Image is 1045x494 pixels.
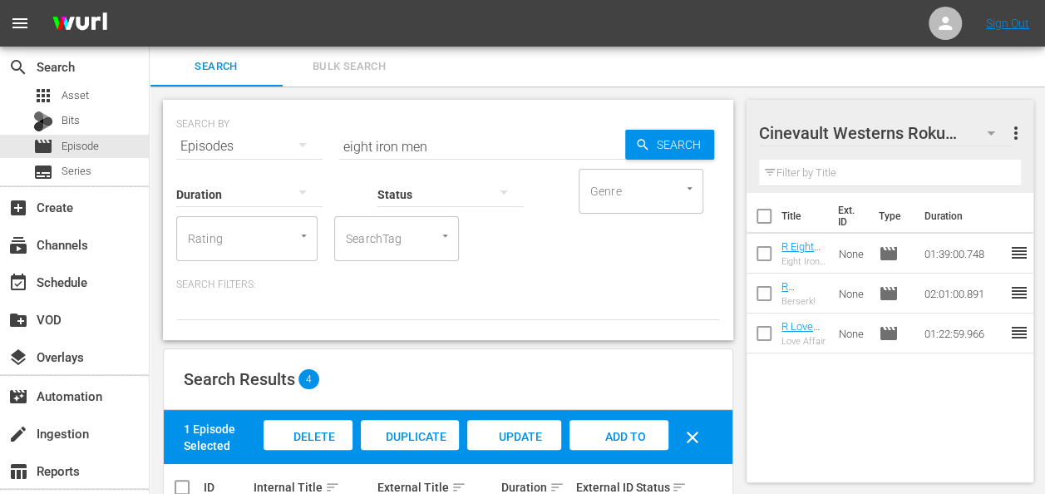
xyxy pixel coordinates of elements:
[917,314,1008,353] td: 01:22:59.966
[8,198,28,218] span: Create
[673,417,712,457] button: clear
[184,421,259,454] div: 1 Episode Selected
[878,284,898,304] span: Episode
[682,180,697,196] button: Open
[8,235,28,255] span: Channels
[1008,243,1028,263] span: reorder
[832,314,872,353] td: None
[1006,113,1026,153] button: more_vert
[62,87,89,104] span: Asset
[683,427,702,447] span: clear
[467,420,561,450] button: Update Metadata
[8,57,28,77] span: Search
[781,296,826,307] div: Berserk!
[293,57,406,77] span: Bulk Search
[478,430,550,475] span: Update Metadata
[8,310,28,330] span: VOD
[1006,123,1026,143] span: more_vert
[372,430,446,475] span: Duplicate Episode
[33,162,53,182] span: Series
[781,193,828,240] th: Title
[298,369,319,389] span: 4
[878,324,898,343] span: Episode
[10,13,30,33] span: menu
[33,136,53,156] span: Episode
[8,424,28,444] span: Ingestion
[781,320,820,358] a: R Love Affair - R1
[781,280,817,318] a: R Berserk r1 CVC
[1008,283,1028,303] span: reorder
[274,430,341,475] span: Delete Episodes
[437,228,453,244] button: Open
[1008,323,1028,343] span: reorder
[917,234,1008,274] td: 01:39:00.748
[8,387,28,407] span: Automation
[650,130,714,160] span: Search
[781,240,822,278] a: R Eight Iron Men r1
[986,17,1029,30] a: Sign Out
[184,369,295,389] span: Search Results
[204,481,249,494] div: ID
[176,123,323,170] div: Episodes
[264,420,352,450] button: Delete Episodes
[361,420,459,450] button: Duplicate Episode
[832,234,872,274] td: None
[759,110,1011,156] div: Cinevault Westerns Roku
[296,228,312,244] button: Open
[8,348,28,368] span: Overlays
[781,256,826,267] div: Eight Iron Men
[868,193,914,240] th: Type
[8,462,28,482] span: Reports
[40,4,120,43] img: ans4CAIJ8jUAAAAAAAAAAAAAAAAAAAAAAAAgQb4GAAAAAAAAAAAAAAAAAAAAAAAAJMjXAAAAAAAAAAAAAAAAAAAAAAAAgAT5G...
[8,273,28,293] span: Schedule
[33,111,53,131] div: Bits
[828,193,869,240] th: Ext. ID
[625,130,714,160] button: Search
[62,112,80,129] span: Bits
[878,244,898,264] span: Episode
[578,430,659,475] span: Add to Workspace
[62,138,99,155] span: Episode
[576,481,631,494] div: External ID
[62,163,91,180] span: Series
[160,57,273,77] span: Search
[914,193,1013,240] th: Duration
[569,420,668,450] button: Add to Workspace
[176,278,720,292] p: Search Filters:
[917,274,1008,314] td: 02:01:00.891
[33,86,53,106] span: Asset
[832,274,872,314] td: None
[781,336,826,347] div: Love Affair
